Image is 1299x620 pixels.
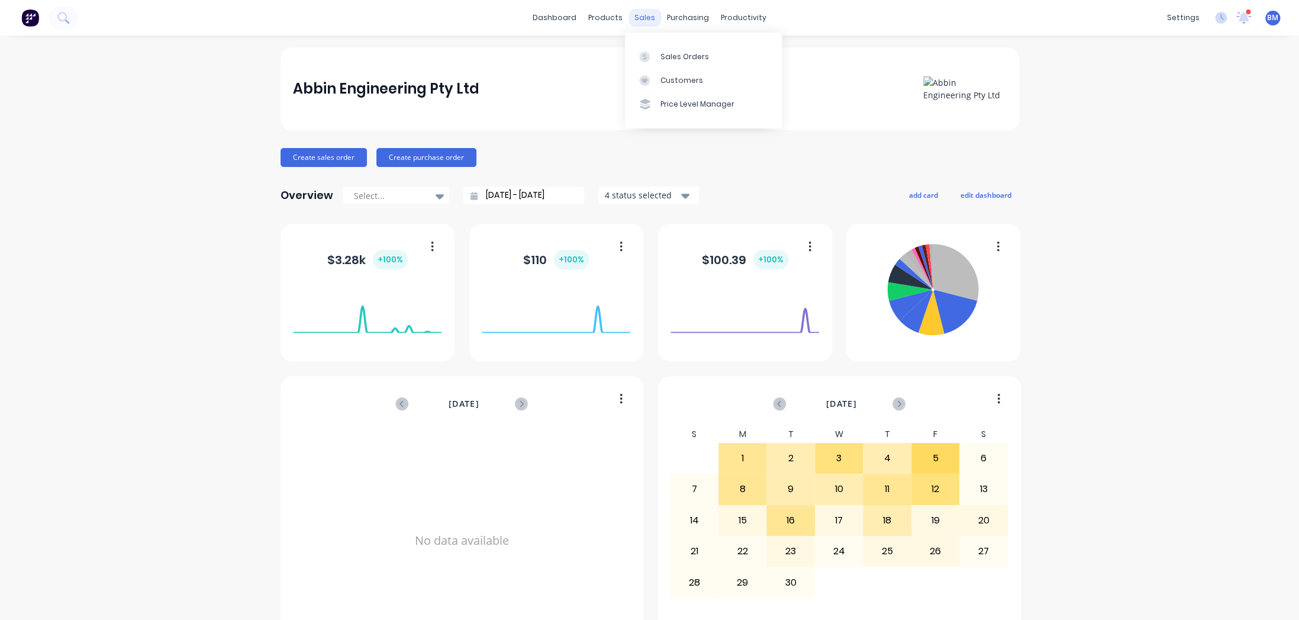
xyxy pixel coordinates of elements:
[719,444,766,473] div: 1
[660,99,734,110] div: Price Level Manager
[863,474,911,504] div: 11
[719,474,766,504] div: 8
[327,250,408,269] div: $ 3.28k
[598,187,699,204] button: 4 status selected
[523,250,589,269] div: $ 110
[718,426,767,443] div: M
[527,9,582,27] a: dashboard
[605,189,679,201] div: 4 status selected
[863,537,911,566] div: 25
[702,250,788,269] div: $ 100.39
[281,148,367,167] button: Create sales order
[670,426,718,443] div: S
[960,506,1007,535] div: 20
[719,567,766,597] div: 29
[767,537,814,566] div: 23
[923,76,1006,101] img: Abbin Engineering Pty Ltd
[767,506,814,535] div: 16
[719,506,766,535] div: 15
[281,184,333,207] div: Overview
[625,92,782,116] a: Price Level Manager
[625,69,782,92] a: Customers
[448,397,479,410] span: [DATE]
[1161,9,1205,27] div: settings
[911,426,960,443] div: F
[671,537,718,566] div: 21
[21,9,39,27] img: Factory
[912,537,959,566] div: 26
[376,148,476,167] button: Create purchase order
[767,567,814,597] div: 30
[766,426,815,443] div: T
[960,474,1007,504] div: 13
[628,9,661,27] div: sales
[554,250,589,269] div: + 100 %
[826,397,856,410] span: [DATE]
[901,187,946,203] button: add card
[671,506,718,535] div: 14
[671,567,718,597] div: 28
[960,537,1007,566] div: 27
[815,506,863,535] div: 17
[960,444,1007,473] div: 6
[815,537,863,566] div: 24
[815,444,863,473] div: 3
[660,75,703,86] div: Customers
[293,77,479,101] div: Abbin Engineering Pty Ltd
[1267,12,1278,23] span: BM
[715,9,772,27] div: productivity
[912,444,959,473] div: 5
[815,426,863,443] div: W
[912,474,959,504] div: 12
[373,250,408,269] div: + 100 %
[863,426,911,443] div: T
[719,537,766,566] div: 22
[863,444,911,473] div: 4
[959,426,1008,443] div: S
[671,474,718,504] div: 7
[815,474,863,504] div: 10
[625,44,782,68] a: Sales Orders
[582,9,628,27] div: products
[912,506,959,535] div: 19
[953,187,1019,203] button: edit dashboard
[660,52,709,62] div: Sales Orders
[661,9,715,27] div: purchasing
[767,444,814,473] div: 2
[767,474,814,504] div: 9
[863,506,911,535] div: 18
[753,250,788,269] div: + 100 %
